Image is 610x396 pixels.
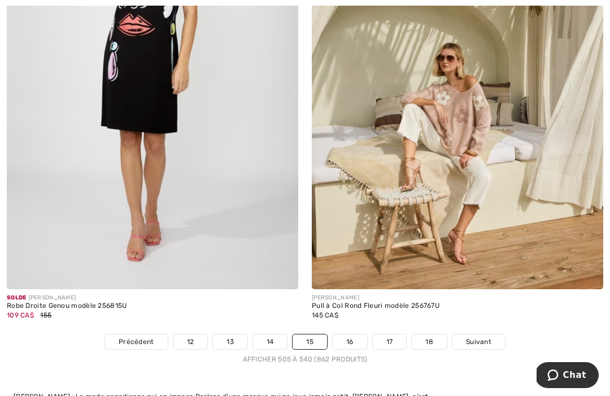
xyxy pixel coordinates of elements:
[452,334,505,349] a: Suivant
[373,334,407,349] a: 17
[7,294,298,302] div: [PERSON_NAME]
[312,294,603,302] div: [PERSON_NAME]
[312,302,603,310] div: Pull à Col Rond Fleuri modèle 256767U
[7,302,298,310] div: Robe Droite Genou modèle 256815U
[7,311,34,319] span: 109 CA$
[173,334,208,349] a: 12
[537,362,599,390] iframe: Ouvre un widget dans lequel vous pouvez chatter avec l’un de nos agents
[213,334,247,349] a: 13
[333,334,367,349] a: 16
[253,334,287,349] a: 14
[293,334,327,349] a: 15
[40,311,51,319] span: 155
[119,337,154,347] span: Précédent
[412,334,447,349] a: 18
[312,311,338,319] span: 145 CA$
[105,334,168,349] a: Précédent
[466,337,491,347] span: Suivant
[7,294,27,301] span: Solde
